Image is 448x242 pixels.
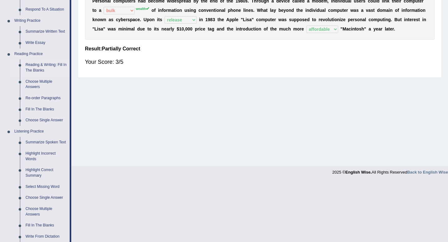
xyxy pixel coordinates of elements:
b: o [201,8,204,13]
b: a [271,8,274,13]
b: " [241,17,243,22]
b: n [200,17,203,22]
b: n [423,8,426,13]
b: o [330,8,333,13]
b: e [272,17,274,22]
b: n [104,17,106,22]
b: o [233,8,236,13]
b: b [121,17,124,22]
b: n [159,8,162,13]
b: o [177,8,180,13]
b: h [219,17,222,22]
a: Reading & Writing: Fill In The Blanks [23,59,70,76]
b: i [315,8,317,13]
b: k [92,17,95,22]
b: c [198,8,201,13]
b: n [246,8,249,13]
a: Summarize Spoken Text [23,137,70,148]
b: p [130,17,133,22]
b: o [163,8,166,13]
b: e [222,17,224,22]
b: a [386,8,389,13]
b: v [366,8,368,13]
b: t [266,8,268,13]
b: n [219,8,222,13]
b: f [405,8,407,13]
b: d [317,8,320,13]
b: n [152,17,155,22]
b: . [140,17,141,22]
b: i [419,8,420,13]
b: a [99,8,101,13]
b: a [354,8,356,13]
b: i [245,8,246,13]
b: n [236,8,239,13]
a: Choose Single Answer [23,192,70,203]
b: i [158,8,159,13]
b: y [283,8,286,13]
b: m [382,8,386,13]
b: f [154,8,156,13]
b: p [147,17,149,22]
b: A [226,17,229,22]
a: Fill In The Blanks [23,220,70,231]
b: r [274,17,276,22]
b: n [95,17,98,22]
b: t [217,17,219,22]
b: t [343,8,344,13]
b: r [346,8,348,13]
b: n [306,8,309,13]
b: s [187,8,189,13]
b: o [259,17,261,22]
b: y [118,17,121,22]
b: t [158,17,160,22]
b: 9 [208,17,210,22]
b: l [324,8,326,13]
b: f [162,8,163,13]
b: o [149,17,152,22]
a: Back to English Wise [407,170,448,175]
a: Re-order Paragraphs [23,93,70,104]
b: s [247,17,249,22]
b: e [301,8,303,13]
b: o [420,8,423,13]
b: e [138,17,140,22]
b: n [203,8,206,13]
b: y [273,8,276,13]
b: s [251,8,253,13]
a: Write Essay [23,37,70,49]
b: e [209,8,211,13]
b: c [116,17,118,22]
a: Highlight Incorrect Words [23,148,70,165]
a: Fill In The Blanks [23,104,70,115]
b: s [356,8,359,13]
b: 3 [212,17,215,22]
b: i [389,8,390,13]
b: 1 [205,17,208,22]
a: Writing Practice [12,15,70,26]
b: n [403,8,405,13]
b: t [270,17,272,22]
b: o [217,8,219,13]
b: i [215,8,217,13]
b: h [261,8,264,13]
b: g [194,8,196,13]
b: i [157,17,158,22]
a: Reading Practice [12,49,70,60]
b: o [395,8,398,13]
a: Choose Single Answer [23,115,70,126]
b: L [243,17,246,22]
b: h [298,8,301,13]
b: i [175,8,177,13]
b: m [261,17,265,22]
b: o [152,8,154,13]
b: d [291,8,294,13]
b: a [133,17,135,22]
b: d [309,8,312,13]
b: r [126,17,127,22]
b: U [143,17,147,22]
b: m [411,8,415,13]
b: i [305,8,306,13]
b: o [97,17,100,22]
b: n [289,8,292,13]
